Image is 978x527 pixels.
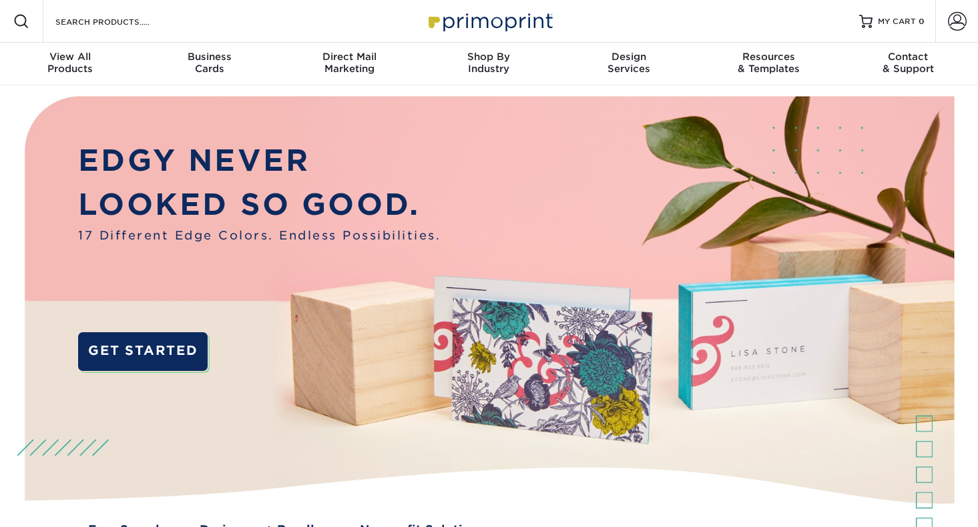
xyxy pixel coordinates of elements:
[280,51,419,75] div: Marketing
[919,17,925,26] span: 0
[878,16,916,27] span: MY CART
[78,227,441,244] span: 17 Different Edge Colors. Endless Possibilities.
[698,51,838,63] span: Resources
[280,51,419,63] span: Direct Mail
[423,7,556,35] img: Primoprint
[419,43,559,85] a: Shop ByIndustry
[280,43,419,85] a: Direct MailMarketing
[54,13,184,29] input: SEARCH PRODUCTS.....
[698,51,838,75] div: & Templates
[140,43,279,85] a: BusinessCards
[559,51,698,63] span: Design
[78,183,441,227] p: LOOKED SO GOOD.
[698,43,838,85] a: Resources& Templates
[419,51,559,75] div: Industry
[78,139,441,183] p: EDGY NEVER
[838,51,978,63] span: Contact
[419,51,559,63] span: Shop By
[140,51,279,63] span: Business
[838,51,978,75] div: & Support
[140,51,279,75] div: Cards
[559,43,698,85] a: DesignServices
[78,332,208,371] a: GET STARTED
[559,51,698,75] div: Services
[838,43,978,85] a: Contact& Support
